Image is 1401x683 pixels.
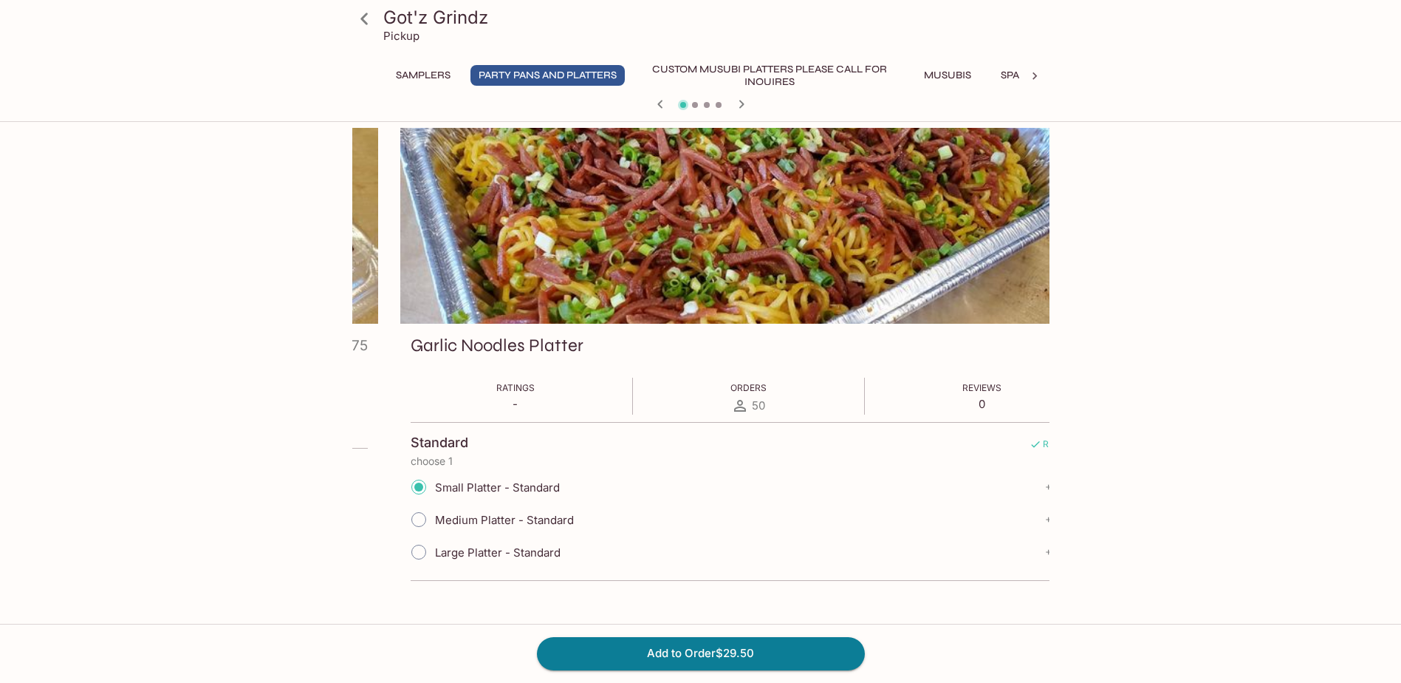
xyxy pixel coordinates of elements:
[537,637,865,670] button: Add to Order$29.50
[962,397,1001,411] p: 0
[1045,514,1087,526] span: + $44.25
[435,513,574,527] span: Medium Platter - Standard
[435,480,560,495] span: Small Platter - Standard
[411,455,1087,467] p: choose 1
[411,334,583,357] h3: Garlic Noodles Platter
[962,382,1001,393] span: Reviews
[993,65,1086,86] button: Spam Musubis
[637,65,902,86] button: Custom Musubi Platters PLEASE CALL FOR INQUIRES
[383,29,419,43] p: Pickup
[1045,481,1087,493] span: + $29.50
[914,65,981,86] button: Musubis
[1030,438,1087,455] span: REQUIRED
[383,6,1044,29] h3: Got'z Grindz
[411,435,468,451] h4: Standard
[1045,546,1087,558] span: + $59.00
[496,397,535,411] p: -
[730,382,767,393] span: Orders
[470,65,625,86] button: Party Pans and Platters
[496,382,535,393] span: Ratings
[400,128,1097,324] div: Garlic Noodles Platter
[435,546,561,560] span: Large Platter - Standard
[752,398,765,412] span: 50
[388,65,459,86] button: Samplers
